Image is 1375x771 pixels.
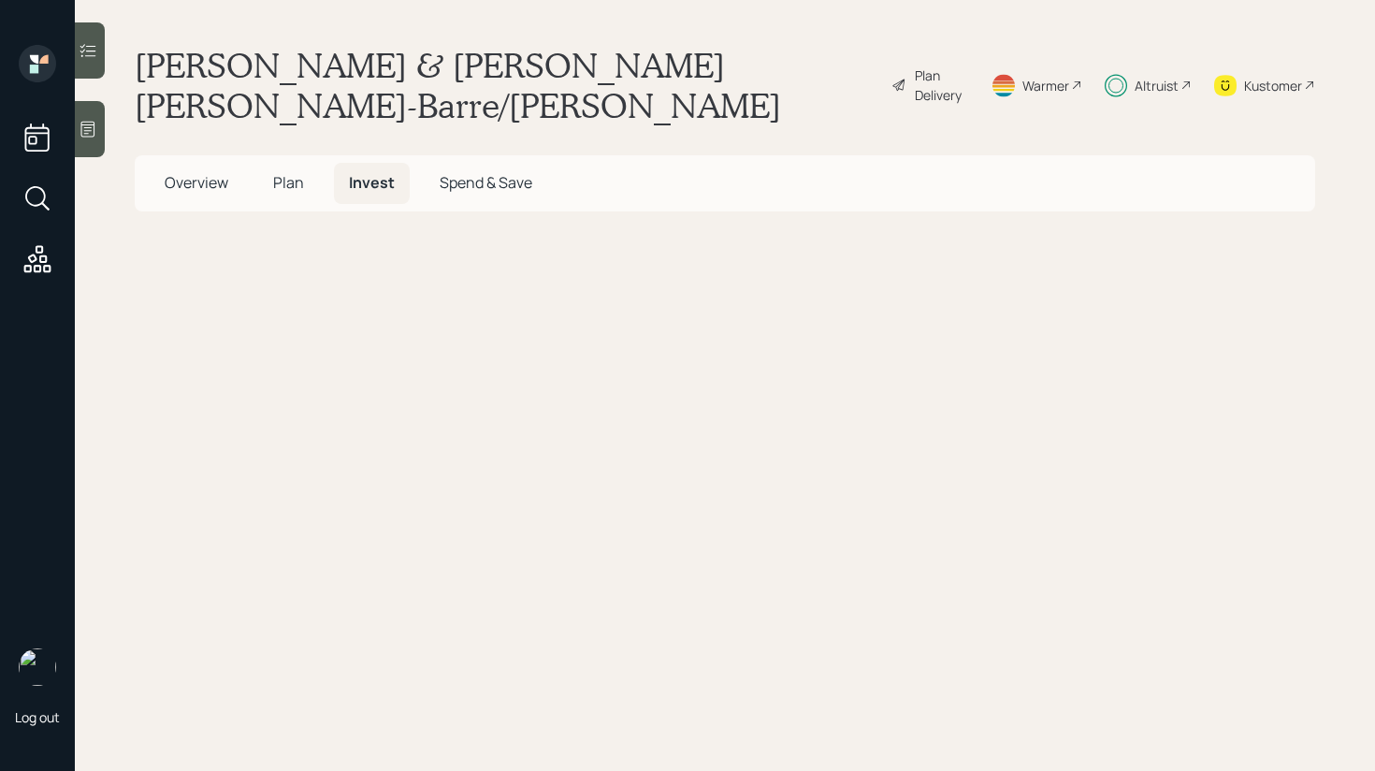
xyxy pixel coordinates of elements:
[15,708,60,726] div: Log out
[273,172,304,193] span: Plan
[915,65,968,105] div: Plan Delivery
[1022,76,1069,95] div: Warmer
[349,172,395,193] span: Invest
[135,45,876,125] h1: [PERSON_NAME] & [PERSON_NAME] [PERSON_NAME]-Barre/[PERSON_NAME]
[1244,76,1302,95] div: Kustomer
[440,172,532,193] span: Spend & Save
[165,172,228,193] span: Overview
[19,648,56,686] img: retirable_logo.png
[1135,76,1179,95] div: Altruist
